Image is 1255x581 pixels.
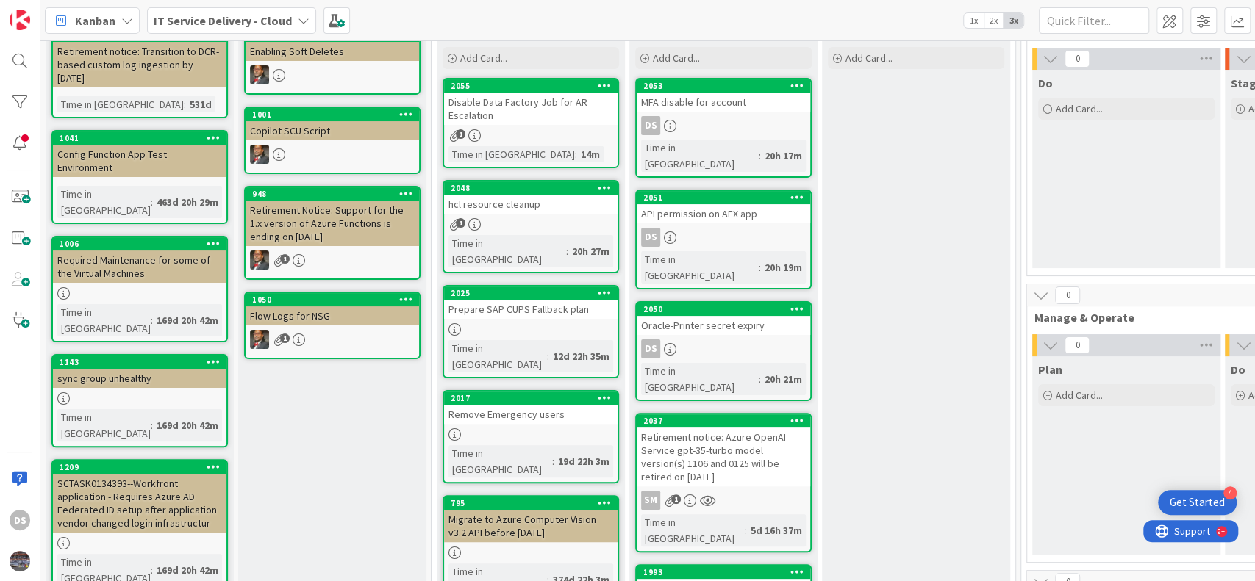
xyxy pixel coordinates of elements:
div: Retirement Notice: Support for the 1.x version of Azure Functions is ending on [DATE] [246,201,419,246]
div: Copilot SCU Script [246,121,419,140]
a: Enabling Soft DeletesDP [244,27,421,95]
div: 1050Flow Logs for NSG [246,293,419,325]
a: 2053MFA disable for accountDSTime in [GEOGRAPHIC_DATA]:20h 17m [635,78,812,178]
div: DS [637,339,810,358]
span: : [759,259,761,275]
a: 1041Config Function App Test EnvironmentTime in [GEOGRAPHIC_DATA]:463d 20h 29m [51,130,228,224]
div: 1006 [60,239,226,249]
div: SM [637,491,810,510]
span: Plan [1038,362,1062,377]
div: 20h 27m [568,243,613,259]
div: 2051 [637,191,810,204]
div: 463d 20h 29m [153,194,222,210]
div: Get Started [1170,495,1225,510]
div: 795 [444,497,618,510]
div: Time in [GEOGRAPHIC_DATA] [641,251,759,284]
div: Disable Data Factory Job for AR Escalation [444,93,618,125]
div: DS [641,116,660,135]
div: 2050Oracle-Printer secret expiry [637,303,810,335]
span: Add Card... [1056,102,1103,115]
div: DP [246,145,419,164]
div: 4 [1223,486,1237,499]
div: 1041 [53,131,226,145]
div: 1143 [53,356,226,369]
span: : [151,312,153,328]
span: Add Card... [1056,389,1103,402]
span: : [547,348,549,364]
span: : [151,417,153,433]
div: 14m [577,146,604,162]
div: 1006 [53,237,226,250]
input: Quick Filter... [1039,7,1149,34]
div: Time in [GEOGRAPHIC_DATA] [57,304,151,336]
div: 1993 [643,567,810,577]
div: 2017 [444,391,618,405]
div: MFA disable for account [637,93,810,112]
a: 2037Retirement notice: Azure OpenAI Service gpt-35-turbo model version(s) 1106 and 0125 will be r... [635,413,812,552]
div: DS [637,228,810,247]
div: 1050 [246,293,419,306]
span: 0 [1065,336,1090,354]
a: 2048hcl resource cleanupTime in [GEOGRAPHIC_DATA]:20h 27m [443,180,619,273]
img: avatar [10,551,30,571]
div: 1006Required Maintenance for some of the Virtual Machines [53,237,226,283]
a: 1143sync group unhealthyTime in [GEOGRAPHIC_DATA]:169d 20h 42m [51,354,228,447]
div: 20h 19m [761,259,806,275]
div: Flow Logs for NSG [246,306,419,325]
div: 1209SCTASK0134393--Workfront application - Requires Azure AD Federated ID setup after application... [53,461,226,533]
div: 5d 16h 37m [747,522,806,538]
span: Add Card... [845,51,893,65]
div: 169d 20h 42m [153,417,222,433]
span: : [566,243,568,259]
div: 2037 [643,416,810,426]
div: 1001Copilot SCU Script [246,108,419,140]
span: Add Card... [653,51,700,65]
span: Kanban [75,12,115,29]
div: 2048 [451,183,618,193]
div: Retirement notice: Transition to DCR-based custom log ingestion by [DATE] [53,29,226,87]
div: 2017Remove Emergency users [444,391,618,424]
span: 3x [1004,13,1023,28]
a: 2025Prepare SAP CUPS Fallback planTime in [GEOGRAPHIC_DATA]:12d 22h 35m [443,285,619,378]
div: 1143sync group unhealthy [53,356,226,388]
a: 1001Copilot SCU ScriptDP [244,107,421,174]
div: 2017 [451,393,618,403]
a: Retirement notice: Transition to DCR-based custom log ingestion by [DATE]Time in [GEOGRAPHIC_DATA... [51,27,228,118]
span: : [151,562,153,578]
span: : [759,371,761,387]
img: Visit kanbanzone.com [10,10,30,30]
div: Oracle-Printer secret expiry [637,316,810,335]
div: Config Function App Test Environment [53,145,226,177]
b: IT Service Delivery - Cloud [154,13,292,28]
div: 795Migrate to Azure Computer Vision v3.2 API before [DATE] [444,497,618,542]
span: : [552,453,554,469]
div: 2055 [451,81,618,91]
div: 19d 22h 3m [554,453,613,469]
div: 2050 [637,303,810,316]
div: Time in [GEOGRAPHIC_DATA] [641,514,745,546]
div: 2048 [444,181,618,195]
img: DP [250,145,269,164]
div: 2055 [444,79,618,93]
div: DP [246,65,419,84]
a: 1006Required Maintenance for some of the Virtual MachinesTime in [GEOGRAPHIC_DATA]:169d 20h 42m [51,236,228,342]
div: 2050 [643,304,810,314]
div: 2025Prepare SAP CUPS Fallback plan [444,286,618,319]
div: 2053 [643,81,810,91]
div: 2037Retirement notice: Azure OpenAI Service gpt-35-turbo model version(s) 1106 and 0125 will be r... [637,414,810,486]
img: DP [250,330,269,349]
div: Time in [GEOGRAPHIC_DATA] [448,235,566,267]
div: 948Retirement Notice: Support for the 1.x version of Azure Functions is ending on [DATE] [246,187,419,246]
div: 2053MFA disable for account [637,79,810,112]
div: Prepare SAP CUPS Fallback plan [444,300,618,319]
div: DS [10,510,30,530]
div: Time in [GEOGRAPHIC_DATA] [641,363,759,395]
span: : [575,146,577,162]
div: Time in [GEOGRAPHIC_DATA] [448,146,575,162]
a: 1050Flow Logs for NSGDP [244,292,421,359]
div: API permission on AEX app [637,204,810,223]
div: DS [641,228,660,247]
img: DP [250,250,269,270]
div: Enabling Soft Deletes [246,29,419,61]
span: 1 [456,129,465,139]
